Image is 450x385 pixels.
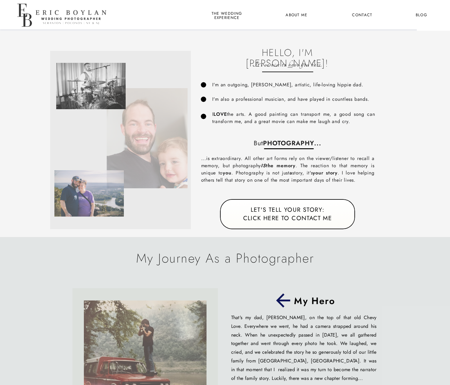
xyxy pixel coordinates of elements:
[223,169,231,176] b: you
[210,11,243,19] a: the wedding experience
[263,139,314,148] b: PHOTOGRAPHY
[261,162,295,169] b: the memory
[212,81,402,88] p: I'm an outgoing, [PERSON_NAME], artistic, life-loving hippie dad.
[237,206,339,223] a: Let's tell your story:Click here to Contact me
[410,11,433,19] a: Blog
[294,295,336,305] p: My Hero
[289,169,292,176] b: a
[203,139,372,146] p: ...
[254,139,263,148] span: But
[212,111,375,125] p: I the arts. A good painting can transport me, a good song can transform me, and a great movie can...
[201,155,375,186] p: ...is extraordinary. All other art forms rely on the viewer/listener to recall a memory, but phot...
[261,162,266,169] i: IS
[212,96,377,103] p: I'm also a professional musician, and have played in countless bands.
[246,60,329,69] p: It's so nice to have you here.
[213,111,227,118] b: LOVE
[80,251,371,265] h2: My Journey As a Photographer
[282,11,311,19] a: About Me
[313,169,338,176] b: your story
[351,11,373,19] a: Contact
[246,48,329,57] h1: Hello, I'm [PERSON_NAME]!
[237,206,339,223] nav: Let's tell your story: Click here to Contact me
